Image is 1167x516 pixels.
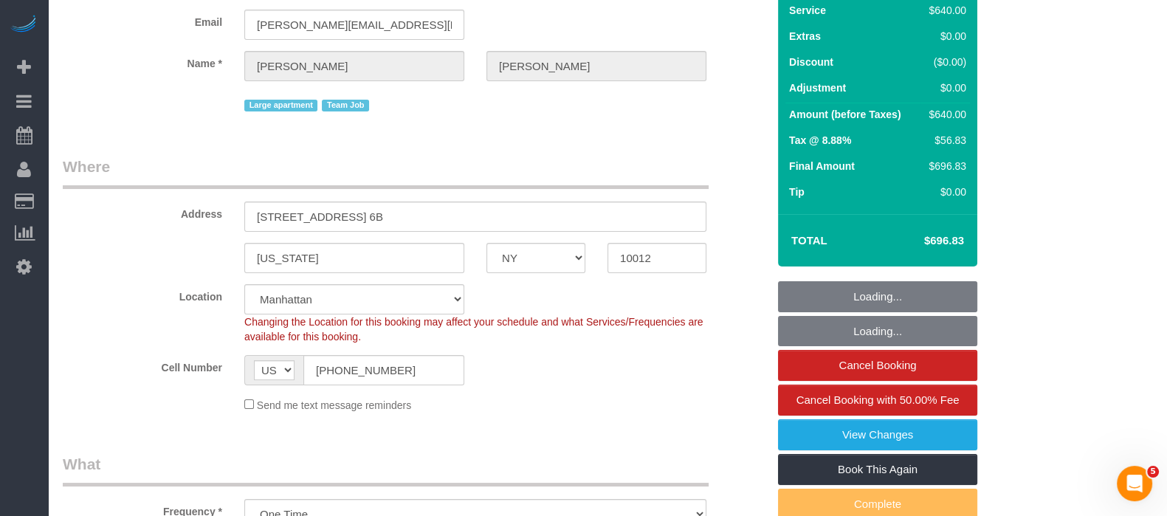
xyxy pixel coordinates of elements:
input: Zip Code [607,243,706,273]
img: Automaid Logo [9,15,38,35]
div: ($0.00) [923,55,966,69]
div: $0.00 [923,80,966,95]
legend: What [63,453,709,486]
a: View Changes [778,419,977,450]
span: Send me text message reminders [257,399,411,411]
label: Adjustment [789,80,846,95]
label: Discount [789,55,833,69]
label: Email [52,10,233,30]
span: 5 [1147,466,1159,478]
label: Service [789,3,826,18]
div: $0.00 [923,185,966,199]
input: Cell Number [303,355,464,385]
label: Final Amount [789,159,855,173]
a: Cancel Booking [778,350,977,381]
label: Amount (before Taxes) [789,107,901,122]
label: Extras [789,29,821,44]
div: $0.00 [923,29,966,44]
input: City [244,243,464,273]
input: Email [244,10,464,40]
h4: $696.83 [880,235,964,247]
span: Large apartment [244,100,317,111]
div: $640.00 [923,107,966,122]
input: First Name [244,51,464,81]
div: $640.00 [923,3,966,18]
input: Last Name [486,51,706,81]
a: Cancel Booking with 50.00% Fee [778,385,977,416]
label: Tip [789,185,805,199]
a: Book This Again [778,454,977,485]
label: Tax @ 8.88% [789,133,851,148]
div: $56.83 [923,133,966,148]
strong: Total [791,234,827,247]
iframe: Intercom live chat [1117,466,1152,501]
span: Team Job [322,100,369,111]
legend: Where [63,156,709,189]
label: Location [52,284,233,304]
label: Name * [52,51,233,71]
div: $696.83 [923,159,966,173]
span: Cancel Booking with 50.00% Fee [796,393,960,406]
label: Address [52,202,233,221]
label: Cell Number [52,355,233,375]
span: Changing the Location for this booking may affect your schedule and what Services/Frequencies are... [244,316,703,343]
